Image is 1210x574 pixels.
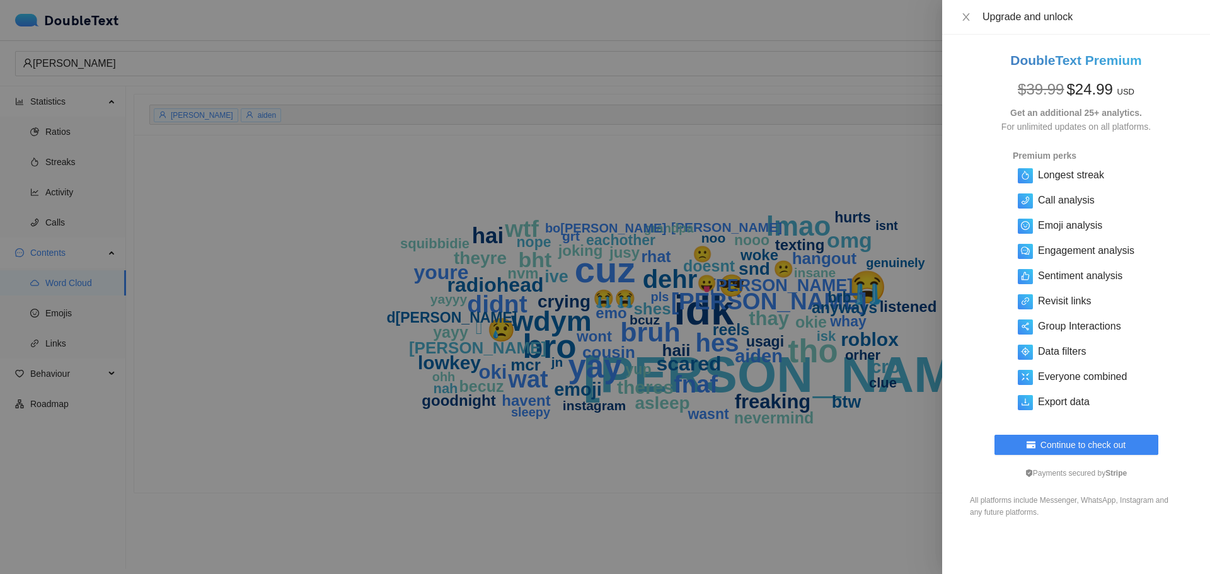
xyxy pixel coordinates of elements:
span: phone [1021,196,1030,205]
button: Close [957,11,975,23]
span: link [1021,297,1030,306]
h5: Everyone combined [1038,369,1127,384]
h5: Export data [1038,394,1090,410]
span: $ 39.99 [1018,81,1064,98]
span: aim [1021,347,1030,356]
b: Stripe [1105,469,1127,478]
span: download [1021,398,1030,406]
h5: Group Interactions [1038,319,1121,334]
span: Payments secured by [1025,469,1127,478]
button: credit-cardContinue to check out [994,435,1158,455]
strong: Premium perks [1013,151,1076,161]
div: Upgrade and unlock [982,10,1195,24]
h5: Sentiment analysis [1038,268,1122,284]
span: Continue to check out [1040,438,1126,452]
h5: Call analysis [1038,193,1095,208]
h2: DoubleText Premium [957,50,1195,71]
span: like [1021,272,1030,280]
span: fire [1021,171,1030,180]
strong: Get an additional 25+ analytics. [1010,108,1142,118]
span: credit-card [1027,440,1035,451]
h5: Data filters [1038,344,1086,359]
span: close [961,12,971,22]
h5: Longest streak [1038,168,1104,183]
span: $ 24.99 [1066,81,1112,98]
h5: Revisit links [1038,294,1091,309]
h5: Engagement analysis [1038,243,1134,258]
span: USD [1117,87,1134,96]
span: fullscreen-exit [1021,372,1030,381]
span: share-alt [1021,322,1030,331]
h5: Emoji analysis [1038,218,1102,233]
span: All platforms include Messenger, WhatsApp, Instagram and any future platforms. [970,496,1168,517]
span: smile [1021,221,1030,230]
span: comment [1021,246,1030,255]
span: safety-certificate [1025,469,1033,477]
span: For unlimited updates on all platforms. [1001,122,1151,132]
